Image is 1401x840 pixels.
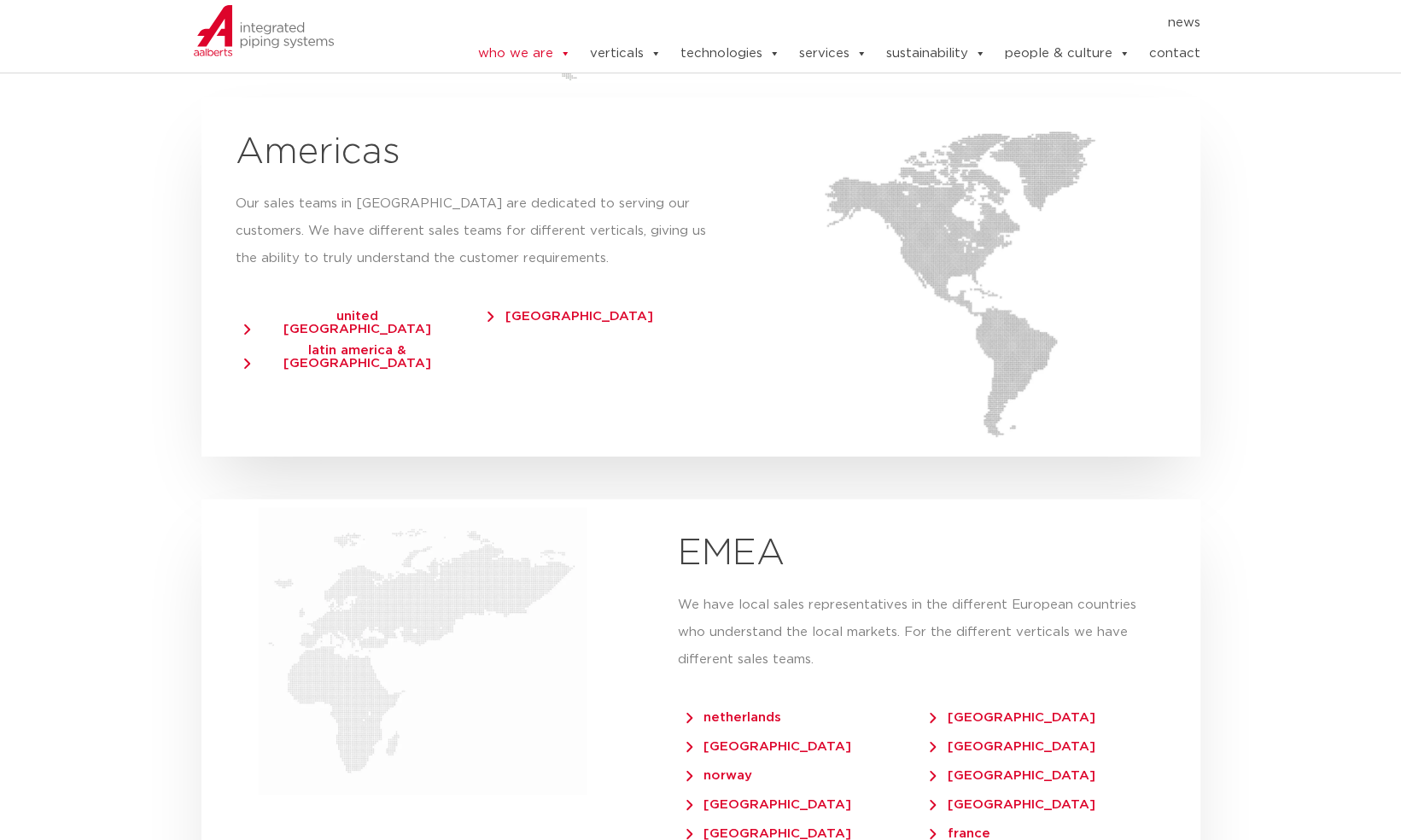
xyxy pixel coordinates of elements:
a: sustainability [885,37,985,71]
a: verticals [589,37,661,71]
a: united [GEOGRAPHIC_DATA] [244,301,480,335]
span: france [930,827,989,840]
a: people & culture [1004,37,1130,71]
a: [GEOGRAPHIC_DATA] [930,732,1120,753]
a: [GEOGRAPHIC_DATA] [930,703,1120,724]
a: [GEOGRAPHIC_DATA] [686,732,877,753]
span: netherlands [686,711,781,724]
nav: Menu [425,9,1200,37]
span: [GEOGRAPHIC_DATA] [930,798,1095,811]
a: [GEOGRAPHIC_DATA] [686,790,877,811]
a: services [798,37,867,71]
a: [GEOGRAPHIC_DATA] [930,790,1120,811]
a: france [930,819,1015,840]
span: [GEOGRAPHIC_DATA] [686,740,851,753]
p: Our sales teams in [GEOGRAPHIC_DATA] are dedicated to serving our customers. We have different sa... [236,190,724,272]
a: contact [1148,37,1200,71]
a: norway [686,761,778,782]
h2: EMEA [678,534,1166,575]
span: [GEOGRAPHIC_DATA] [487,310,652,323]
a: [GEOGRAPHIC_DATA] [930,761,1120,782]
span: latin america & [GEOGRAPHIC_DATA] [244,344,454,370]
span: [GEOGRAPHIC_DATA] [930,769,1095,782]
span: [GEOGRAPHIC_DATA] [686,827,851,840]
a: netherlands [686,703,807,724]
a: latin america & [GEOGRAPHIC_DATA] [244,335,480,370]
span: [GEOGRAPHIC_DATA] [686,798,851,811]
a: news [1167,9,1200,37]
span: united [GEOGRAPHIC_DATA] [244,310,454,335]
a: [GEOGRAPHIC_DATA] [487,301,678,323]
h2: Americas [236,132,724,173]
span: [GEOGRAPHIC_DATA] [930,711,1095,724]
span: [GEOGRAPHIC_DATA] [930,740,1095,753]
a: who we are [477,37,570,71]
a: [GEOGRAPHIC_DATA] [686,819,877,840]
p: We have local sales representatives in the different European countries who understand the local ... [678,592,1166,674]
a: technologies [680,37,779,71]
span: norway [686,769,752,782]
